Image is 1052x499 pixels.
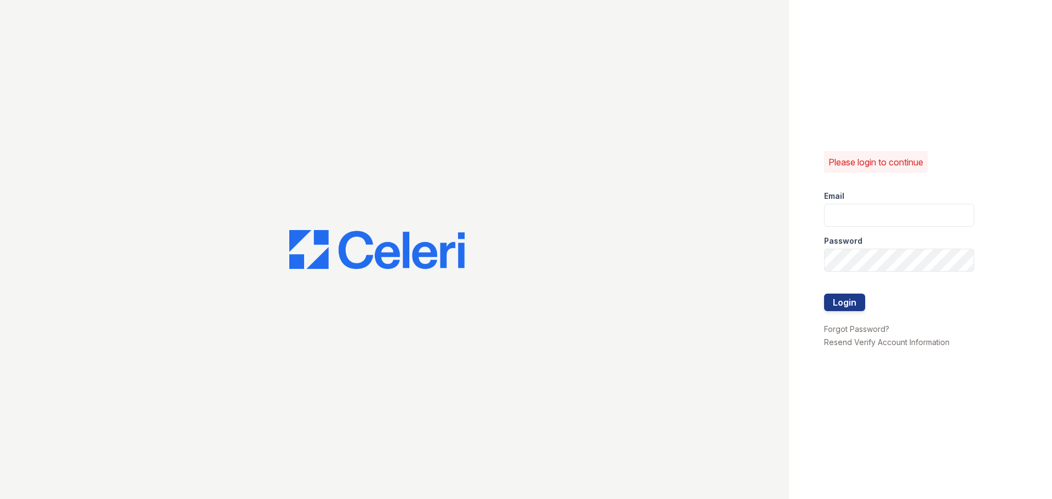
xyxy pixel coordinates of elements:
button: Login [824,294,865,311]
a: Resend Verify Account Information [824,337,950,347]
a: Forgot Password? [824,324,889,334]
img: CE_Logo_Blue-a8612792a0a2168367f1c8372b55b34899dd931a85d93a1a3d3e32e68fde9ad4.png [289,230,465,269]
label: Password [824,236,862,246]
p: Please login to continue [828,156,923,169]
label: Email [824,191,844,202]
